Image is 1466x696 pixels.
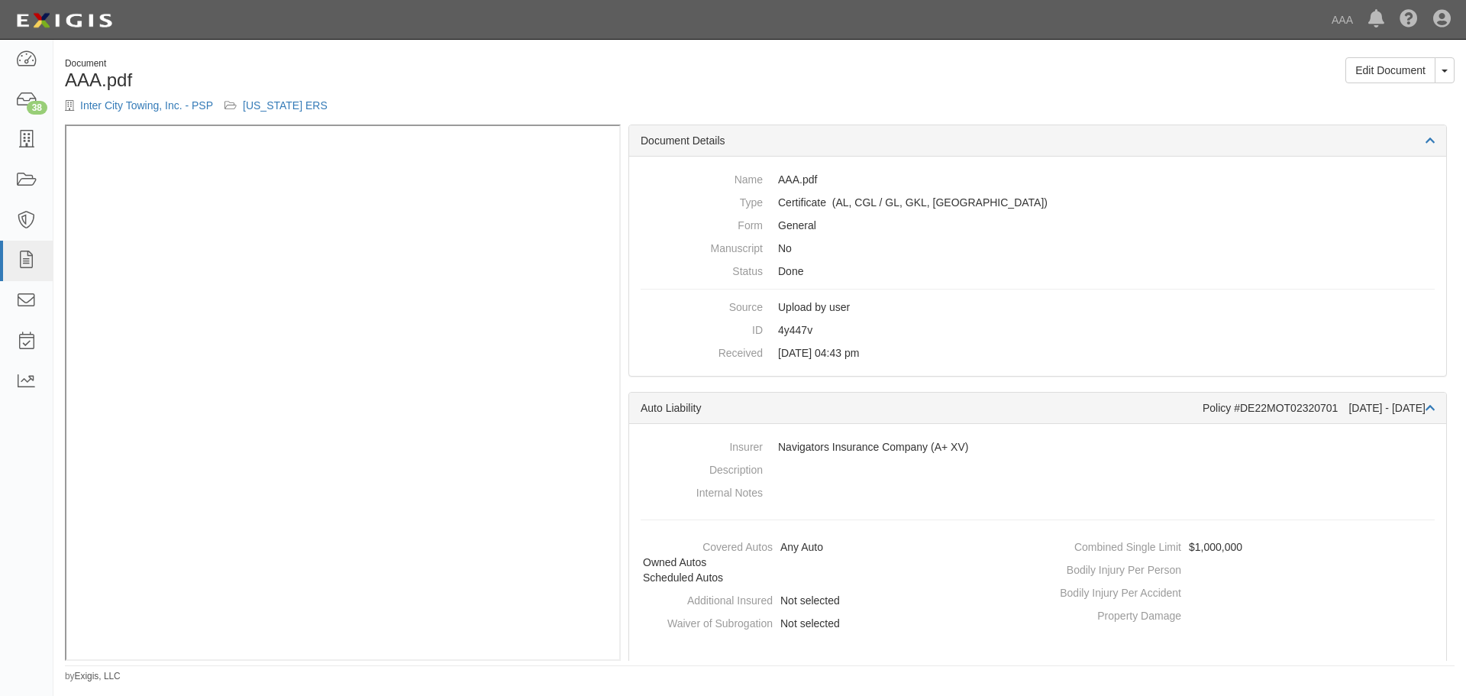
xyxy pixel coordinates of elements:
[635,536,1032,589] dd: Any Auto, Owned Autos, Scheduled Autos
[641,319,1435,342] dd: 4y447v
[75,671,121,681] a: Exigis, LLC
[1044,604,1181,623] dt: Property Damage
[641,481,763,500] dt: Internal Notes
[641,435,763,455] dt: Insurer
[1345,57,1435,83] a: Edit Document
[641,214,763,233] dt: Form
[641,296,1435,319] dd: Upload by user
[11,7,117,34] img: logo-5460c22ac91f19d4615b14bd174203de0afe785f0fc80cf4dbbc73dc1793850b.png
[641,237,763,256] dt: Manuscript
[1203,400,1435,416] div: Policy #DE22MOT02320701 [DATE] - [DATE]
[635,589,1032,612] dd: Not selected
[80,99,213,112] a: Inter City Towing, Inc. - PSP
[27,101,47,115] div: 38
[1044,536,1181,555] dt: Combined Single Limit
[641,168,763,187] dt: Name
[1044,581,1181,601] dt: Bodily Injury Per Accident
[1400,11,1418,29] i: Help Center - Complianz
[635,536,773,555] dt: Covered Autos
[641,168,1435,191] dd: AAA.pdf
[243,99,328,112] a: [US_STATE] ERS
[635,589,773,608] dt: Additional Insured
[641,435,1435,458] dd: Navigators Insurance Company (A+ XV)
[641,191,1435,214] dd: Auto Liability Commercial General Liability / Garage Liability Garage Keepers Liability On-Hook
[65,57,748,70] div: Document
[641,260,763,279] dt: Status
[641,458,763,477] dt: Description
[1044,558,1181,578] dt: Bodily Injury Per Person
[65,70,748,90] h1: AAA.pdf
[1044,536,1440,558] dd: $1,000,000
[641,342,1435,364] dd: [DATE] 04:43 pm
[641,214,1435,237] dd: General
[641,237,1435,260] dd: No
[641,342,763,361] dt: Received
[65,670,121,683] small: by
[641,260,1435,283] dd: Done
[635,612,773,631] dt: Waiver of Subrogation
[629,125,1446,157] div: Document Details
[641,400,1203,416] div: Auto Liability
[1324,5,1361,35] a: AAA
[641,191,763,210] dt: Type
[641,319,763,338] dt: ID
[641,296,763,315] dt: Source
[635,612,1032,635] dd: Not selected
